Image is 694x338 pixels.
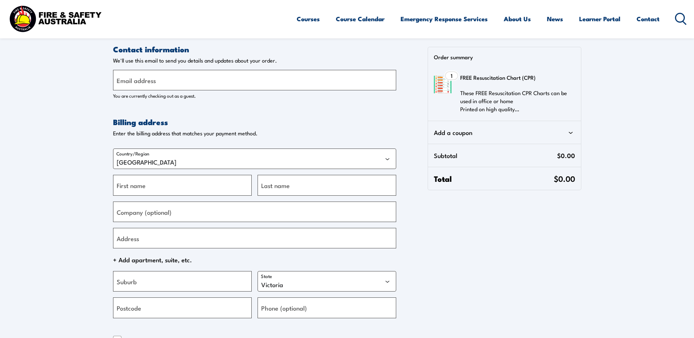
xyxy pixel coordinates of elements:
[258,175,396,195] input: Last name
[261,303,307,313] label: Phone (optional)
[336,9,384,29] a: Course Calendar
[401,9,488,29] a: Emergency Response Services
[116,150,149,157] label: Country/Region
[117,207,172,217] label: Company (optional)
[504,9,531,29] a: About Us
[434,53,581,60] p: Order summary
[554,173,575,184] span: $0.00
[113,228,396,248] input: Address
[113,70,396,90] input: Email address
[434,76,451,93] img: FREE Resuscitation Chart - What are the 7 steps to CPR?
[117,233,139,243] label: Address
[261,273,272,279] label: State
[113,271,252,292] input: Suburb
[117,303,141,313] label: Postcode
[547,9,563,29] a: News
[117,75,156,85] label: Email address
[557,150,575,161] span: $0.00
[261,180,290,190] label: Last name
[451,73,453,79] span: 1
[113,92,396,99] p: You are currently checking out as a guest.
[434,150,557,161] span: Subtotal
[113,44,396,54] h2: Contact information
[113,130,396,137] p: Enter the billing address that matches your payment method.
[434,127,575,138] div: Add a coupon
[113,175,252,195] input: First name
[579,9,620,29] a: Learner Portal
[460,72,570,83] h3: FREE Resuscitation Chart (CPR)
[117,180,146,190] label: First name
[460,89,570,113] p: These FREE Resuscitation CPR Charts can be used in office or home Printed on high quality…
[434,173,554,184] span: Total
[258,297,396,318] input: Phone (optional)
[113,254,396,265] span: + Add apartment, suite, etc.
[113,117,396,127] h2: Billing address
[637,9,660,29] a: Contact
[113,202,396,222] input: Company (optional)
[117,277,137,286] label: Suburb
[297,9,320,29] a: Courses
[113,57,396,64] p: We'll use this email to send you details and updates about your order.
[113,297,252,318] input: Postcode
